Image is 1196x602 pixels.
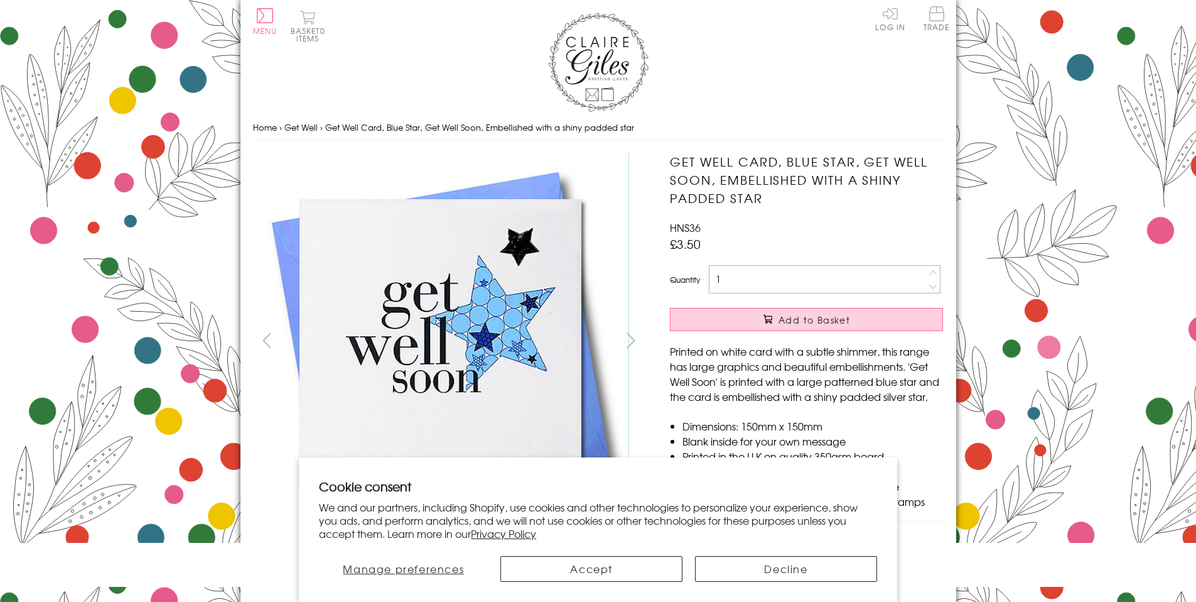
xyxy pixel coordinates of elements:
label: Quantity [670,274,700,285]
span: Add to Basket [778,314,850,326]
span: £3.50 [670,235,701,253]
li: Dimensions: 150mm x 150mm [682,419,943,434]
h2: Cookie consent [319,478,877,495]
p: We and our partners, including Shopify, use cookies and other technologies to personalize your ex... [319,501,877,540]
a: Privacy Policy [471,526,536,541]
a: Trade [924,6,950,33]
span: Get Well Card, Blue Star, Get Well Soon, Embellished with a shiny padded star [325,121,634,133]
li: Printed in the U.K on quality 350gsm board [682,449,943,464]
span: Trade [924,6,950,31]
span: 0 items [296,25,325,44]
img: Claire Giles Greetings Cards [548,13,649,112]
button: Add to Basket [670,308,943,331]
h1: Get Well Card, Blue Star, Get Well Soon, Embellished with a shiny padded star [670,153,943,207]
span: Menu [253,25,277,36]
a: Log In [875,6,905,31]
a: Home [253,121,277,133]
img: Get Well Card, Blue Star, Get Well Soon, Embellished with a shiny padded star [252,153,629,529]
button: Basket0 items [291,10,325,42]
span: › [279,121,282,133]
a: Get Well [284,121,318,133]
img: Get Well Card, Blue Star, Get Well Soon, Embellished with a shiny padded star [645,153,1021,530]
button: Accept [500,556,682,582]
li: Blank inside for your own message [682,434,943,449]
button: Decline [695,556,877,582]
p: Printed on white card with a subtle shimmer, this range has large graphics and beautiful embellis... [670,344,943,404]
button: Menu [253,8,277,35]
button: Manage preferences [319,556,488,582]
button: next [617,326,645,354]
span: HNS36 [670,220,701,235]
span: Manage preferences [343,561,464,576]
button: prev [253,326,281,354]
span: › [320,121,323,133]
nav: breadcrumbs [253,115,944,141]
